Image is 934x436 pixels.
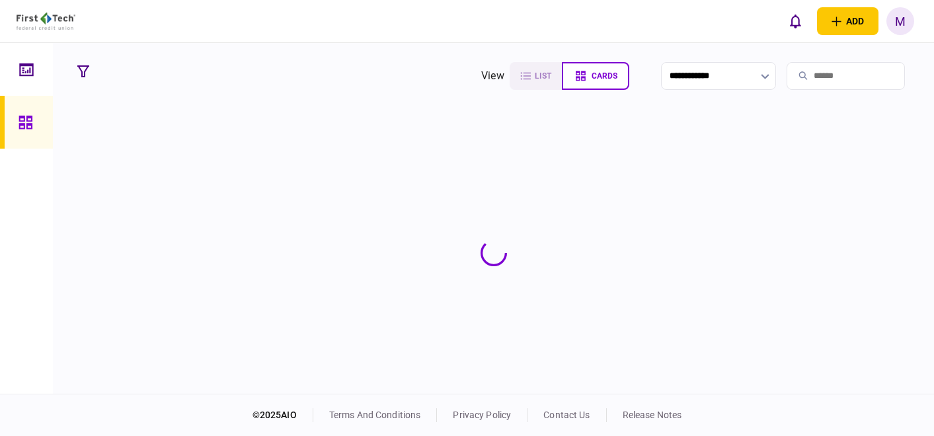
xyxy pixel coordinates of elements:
[17,13,75,30] img: client company logo
[817,7,878,35] button: open adding identity options
[329,410,421,420] a: terms and conditions
[623,410,682,420] a: release notes
[481,68,504,84] div: view
[781,7,809,35] button: open notifications list
[253,408,313,422] div: © 2025 AIO
[543,410,590,420] a: contact us
[510,62,562,90] button: list
[562,62,629,90] button: cards
[886,7,914,35] button: M
[453,410,511,420] a: privacy policy
[592,71,617,81] span: cards
[535,71,551,81] span: list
